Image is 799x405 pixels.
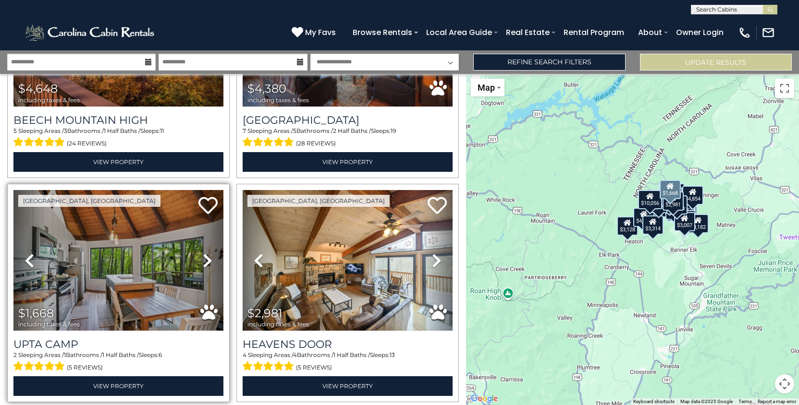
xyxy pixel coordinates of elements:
img: Google [468,393,500,405]
span: 19 [391,127,396,134]
button: Map camera controls [775,374,794,393]
div: $4,854 [682,186,703,205]
a: [GEOGRAPHIC_DATA] [243,114,453,127]
button: Toggle fullscreen view [775,79,794,98]
a: Rental Program [559,24,629,41]
a: My Favs [292,26,338,39]
span: (24 reviews) [67,137,107,150]
a: [GEOGRAPHIC_DATA], [GEOGRAPHIC_DATA] [247,195,390,207]
button: Keyboard shortcuts [633,398,675,405]
img: thumbnail_167080987.jpeg [13,190,223,331]
div: $2,232 [674,197,695,216]
span: 13 [390,351,395,358]
a: Browse Rentals [348,24,417,41]
a: Heavens Door [243,338,453,351]
div: Sleeping Areas / Bathrooms / Sleeps: [13,127,223,150]
span: Map [478,83,495,93]
div: $3,314 [642,215,664,235]
div: $3,128 [617,216,638,236]
a: Report a map error [758,399,796,404]
img: phone-regular-white.png [738,26,751,39]
a: View Property [13,376,223,396]
a: View Property [243,376,453,396]
span: including taxes & fees [18,97,80,103]
span: 1 Half Baths / [104,127,140,134]
span: including taxes & fees [247,97,309,103]
a: Refine Search Filters [473,54,625,71]
button: Update Results [640,54,792,71]
span: 5 [293,127,296,134]
div: $1,668 [660,180,681,199]
span: Map data ©2025 Google [680,399,733,404]
h3: Majestic Mountain Haus [243,114,453,127]
span: 11 [160,127,164,134]
button: Change map style [471,79,504,96]
span: 5 [13,127,17,134]
a: Local Area Guide [421,24,497,41]
a: Add to favorites [428,196,447,216]
span: $2,981 [247,306,283,320]
a: Beech Mountain High [13,114,223,127]
span: 2 [13,351,17,358]
img: White-1-2.png [24,23,157,42]
a: [GEOGRAPHIC_DATA], [GEOGRAPHIC_DATA] [18,195,160,207]
span: 7 [243,127,246,134]
span: (28 reviews) [296,137,336,150]
div: $2,510 [676,203,697,222]
a: Add to favorites [198,196,218,216]
div: Sleeping Areas / Bathrooms / Sleeps: [243,127,453,150]
div: $3,182 [687,214,708,233]
span: $4,380 [247,82,286,95]
span: including taxes & fees [18,321,80,327]
img: mail-regular-white.png [762,26,775,39]
a: Real Estate [501,24,554,41]
span: $1,668 [18,306,54,320]
a: View Property [243,152,453,172]
div: $3,007 [674,212,695,231]
a: Upta Camp [13,338,223,351]
a: Open this area in Google Maps (opens a new window) [468,393,500,405]
div: Sleeping Areas / Bathrooms / Sleeps: [243,351,453,374]
div: $10,056 [638,190,662,209]
a: Owner Login [671,24,728,41]
span: 1 [64,351,66,358]
span: My Favs [305,26,336,38]
span: 4 [243,351,246,358]
span: 3 [64,127,67,134]
div: $4,380 [666,195,688,214]
span: including taxes & fees [247,321,309,327]
span: 1 Half Baths / [333,351,370,358]
a: About [633,24,667,41]
span: $4,648 [18,82,58,95]
div: $2,981 [663,191,684,211]
span: 2 Half Baths / [333,127,371,134]
span: 4 [293,351,297,358]
a: View Property [13,152,223,172]
img: thumbnail_169221980.jpeg [243,190,453,331]
span: (5 reviews) [296,361,332,374]
span: 1 Half Baths / [102,351,139,358]
div: Sleeping Areas / Bathrooms / Sleeps: [13,351,223,374]
div: $4,381 [633,208,654,227]
a: Terms (opens in new tab) [738,399,752,404]
span: 6 [159,351,162,358]
span: (5 reviews) [67,361,103,374]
